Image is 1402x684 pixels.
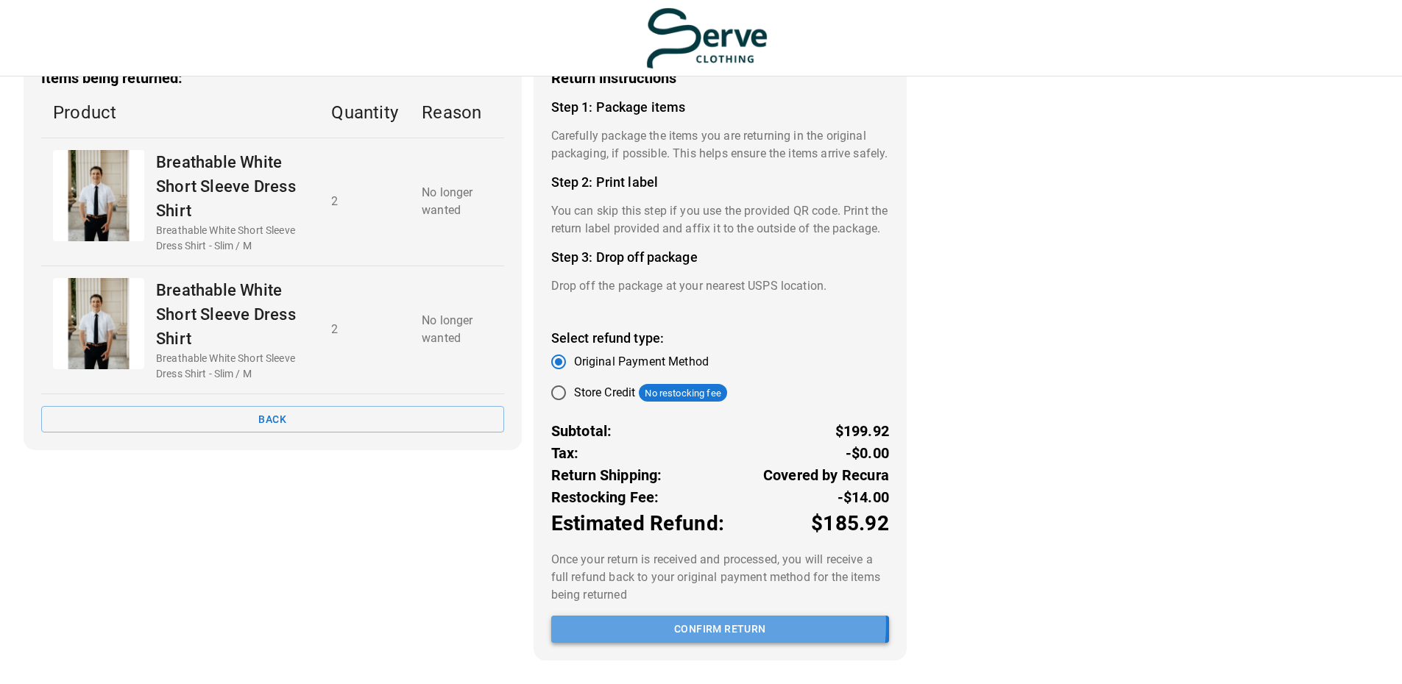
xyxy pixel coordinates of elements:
[422,99,492,126] p: Reason
[551,127,889,163] p: Carefully package the items you are returning in the original packaging, if possible. This helps ...
[551,616,889,643] button: Confirm return
[156,150,308,223] p: Breathable White Short Sleeve Dress Shirt
[156,351,308,382] p: Breathable White Short Sleeve Dress Shirt - Slim / M
[551,486,659,508] p: Restocking Fee:
[551,249,889,266] h4: Step 3: Drop off package
[763,464,889,486] p: Covered by Recura
[551,330,889,346] h4: Select refund type:
[574,353,709,371] span: Original Payment Method
[551,442,579,464] p: Tax:
[551,174,889,190] h4: Step 2: Print label
[574,384,727,402] div: Store Credit
[551,508,724,539] p: Estimated Refund:
[156,223,308,254] p: Breathable White Short Sleeve Dress Shirt - Slim / M
[41,70,504,87] h3: Items being returned:
[645,7,768,70] img: serve-clothing.myshopify.com-3331c13f-55ad-48ba-bef5-e23db2fa8125
[551,464,662,486] p: Return Shipping:
[41,406,504,433] button: Back
[53,99,308,126] p: Product
[846,442,889,464] p: -$0.00
[422,312,492,347] p: No longer wanted
[551,202,889,238] p: You can skip this step if you use the provided QR code. Print the return label provided and affix...
[811,508,889,539] p: $185.92
[551,70,889,87] h3: Return instructions
[331,193,398,210] p: 2
[331,321,398,338] p: 2
[551,551,889,604] p: Once your return is received and processed, you will receive a full refund back to your original ...
[156,278,308,351] p: Breathable White Short Sleeve Dress Shirt
[639,386,727,401] span: No restocking fee
[331,99,398,126] p: Quantity
[53,150,144,241] div: Breathable White Short Sleeve Dress Shirt - Serve Clothing
[838,486,889,508] p: -$14.00
[551,420,612,442] p: Subtotal:
[551,99,889,115] h4: Step 1: Package items
[422,184,492,219] p: No longer wanted
[53,278,144,369] div: Breathable White Short Sleeve Dress Shirt - Serve Clothing
[835,420,889,442] p: $199.92
[551,277,889,295] p: Drop off the package at your nearest USPS location.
